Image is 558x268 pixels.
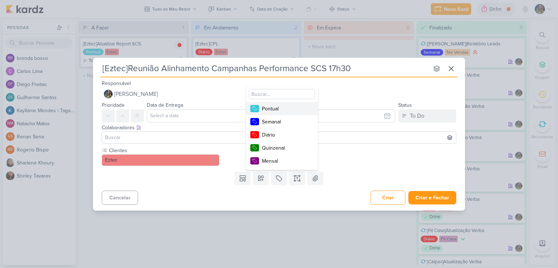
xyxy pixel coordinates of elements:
button: Cancelar [102,191,138,205]
div: To Do [410,111,424,120]
button: [PERSON_NAME] [102,88,456,101]
span: [PERSON_NAME] [114,90,158,98]
div: Semanal [262,118,309,126]
div: Diário [262,131,309,139]
button: Semanal [246,115,318,128]
button: Diário [246,128,318,141]
label: Clientes [108,147,219,154]
div: Colaboradores [102,124,456,131]
label: Prioridade [102,102,125,108]
button: Pontual [246,102,318,115]
input: Buscar [104,133,454,142]
input: Kard Sem Título [100,62,429,75]
label: Status [398,102,412,108]
div: Mensal [262,157,309,165]
div: Quinzenal [262,144,309,152]
button: Quinzenal [246,141,318,154]
label: Responsável [102,80,131,86]
button: Criar [371,191,405,205]
button: Eztec [102,154,219,166]
label: Data de Entrega [147,102,183,108]
input: Buscar... [249,89,315,99]
button: Mensal [246,154,318,167]
button: To Do [398,109,456,122]
img: Isabella Gutierres [104,90,113,98]
input: Select a date [147,109,395,122]
div: Pontual [262,105,309,113]
button: Criar e Fechar [408,191,456,204]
